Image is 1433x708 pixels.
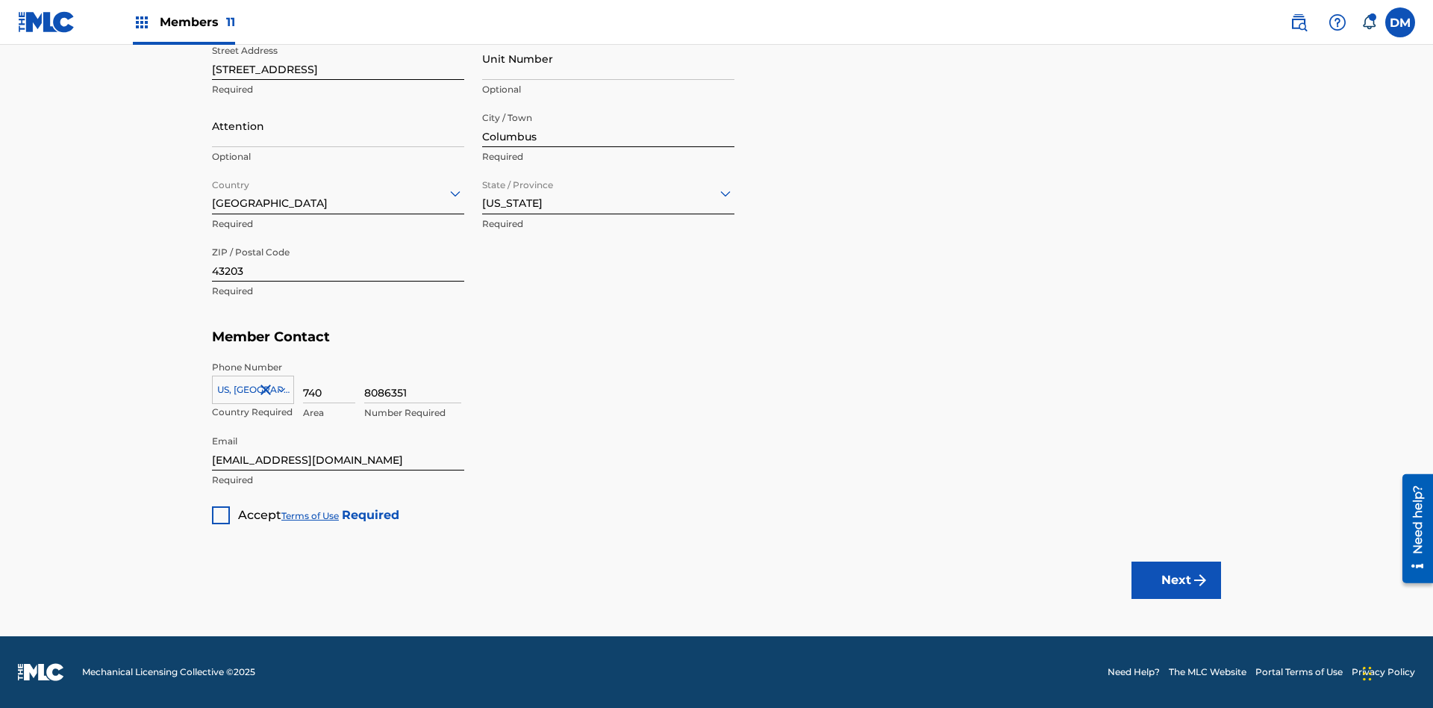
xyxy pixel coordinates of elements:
[1391,468,1433,591] iframe: Resource Center
[1169,665,1246,679] a: The MLC Website
[1352,665,1415,679] a: Privacy Policy
[342,508,399,522] strong: Required
[1284,7,1314,37] a: Public Search
[212,83,464,96] p: Required
[482,175,734,211] div: [US_STATE]
[1131,562,1221,599] button: Next
[482,217,734,231] p: Required
[1290,13,1308,31] img: search
[1108,665,1160,679] a: Need Help?
[212,406,294,419] p: Country Required
[1361,15,1376,30] div: Notifications
[212,473,464,487] p: Required
[212,170,249,192] label: Country
[364,406,461,420] p: Number Required
[18,663,64,681] img: logo
[212,175,464,211] div: [GEOGRAPHIC_DATA]
[212,217,464,231] p: Required
[160,13,235,31] span: Members
[212,321,1221,353] h5: Member Contact
[1358,636,1433,708] iframe: Chat Widget
[303,406,355,420] p: Area
[281,510,339,521] a: Terms of Use
[482,83,734,96] p: Optional
[212,150,464,164] p: Optional
[133,13,151,31] img: Top Rightsholders
[1329,13,1346,31] img: help
[482,150,734,164] p: Required
[1191,571,1209,589] img: f7272a7cc735f4ea7f67.svg
[82,665,255,679] span: Mechanical Licensing Collective © 2025
[1385,7,1415,37] div: User Menu
[1323,7,1352,37] div: Help
[226,15,235,29] span: 11
[18,11,75,33] img: MLC Logo
[482,170,553,192] label: State / Province
[212,285,464,298] p: Required
[1255,665,1343,679] a: Portal Terms of Use
[1363,651,1372,696] div: Drag
[238,508,281,522] span: Accept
